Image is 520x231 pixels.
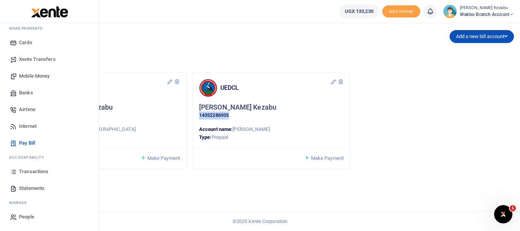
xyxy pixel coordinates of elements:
iframe: Intercom live chat [494,205,512,223]
a: Transactions [6,163,93,180]
a: People [6,209,93,225]
a: profile-user [PERSON_NAME] Kezabu Wakiso branch account [443,5,514,18]
button: Add a new bill account [450,30,514,43]
h5: [PERSON_NAME] Kezabu [199,103,276,112]
div: Click to update [35,103,180,119]
span: countability [15,155,44,160]
h5: Bill, Taxes & Providers [29,45,268,53]
a: Internet [6,118,93,135]
span: Wakiso branch account [460,11,514,18]
li: Toup your wallet [382,5,420,18]
a: Add money [382,8,420,14]
strong: Type: [199,134,212,140]
a: Airtime [6,101,93,118]
span: Make Payment [311,155,344,161]
span: Xente Transfers [19,56,56,63]
span: Statements [19,185,45,192]
li: Ac [6,151,93,163]
a: Xente Transfers [6,51,93,68]
span: People [19,213,34,221]
img: profile-user [443,5,457,18]
span: UGX 133,230 [345,8,373,15]
span: Cards [19,39,32,46]
span: Nagawa [GEOGRAPHIC_DATA] [69,126,135,132]
h4: NWSC [57,84,167,92]
span: Transactions [19,168,48,175]
a: UGX 133,230 [339,5,379,18]
a: Make Payment [304,154,344,162]
h4: Bills Payment [29,33,268,41]
a: logo-small logo-large logo-large [30,8,68,14]
a: Mobile Money [6,68,93,84]
h4: UEDCL [220,84,330,92]
span: Banks [19,89,33,97]
strong: Account name: [199,126,233,132]
span: anage [13,200,27,206]
a: Banks [6,84,93,101]
li: M [6,197,93,209]
p: 21368041 [35,112,180,119]
small: [PERSON_NAME] Kezabu [460,5,514,11]
span: [PERSON_NAME] [233,126,270,132]
p: 14352286935 [199,112,344,119]
a: Make Payment [140,154,180,162]
a: Pay Bill [6,135,93,151]
span: Internet [19,123,37,130]
img: logo-large [31,6,68,18]
span: ake Payments [13,25,43,31]
li: M [6,22,93,34]
div: Click to update [199,103,344,119]
a: Cards [6,34,93,51]
span: Airtime [19,106,35,113]
span: Pay Bill [19,139,35,147]
span: Add money [382,5,420,18]
span: Mobile Money [19,72,49,80]
li: Wallet ballance [336,5,382,18]
span: 1 [510,205,516,211]
span: Make Payment [147,155,180,161]
a: Statements [6,180,93,197]
span: Prepaid [212,134,228,140]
